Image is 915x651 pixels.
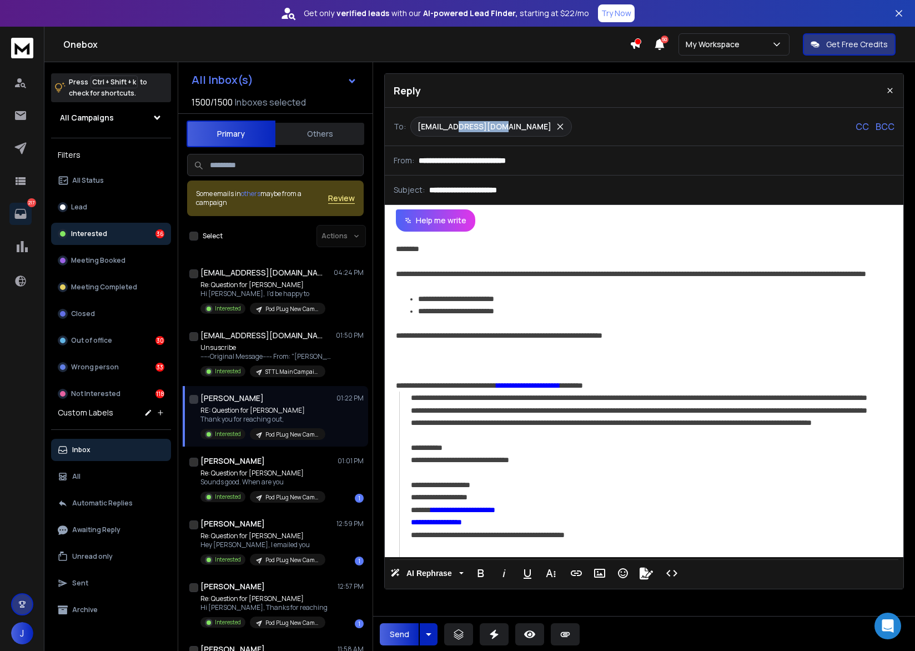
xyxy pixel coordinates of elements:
p: My Workspace [686,39,744,50]
button: J [11,622,33,644]
p: From: [394,155,414,166]
p: Interested [215,304,241,313]
div: Some emails in maybe from a campaign [196,189,328,207]
p: Archive [72,605,98,614]
button: Sent [51,572,171,594]
p: Re: Question for [PERSON_NAME] [200,532,325,540]
p: 12:59 PM [336,519,364,528]
p: STTL Main Campaign [265,368,319,376]
label: Select [203,232,223,241]
button: Out of office30 [51,329,171,352]
p: Lead [71,203,87,212]
strong: verified leads [336,8,389,19]
button: Awaiting Reply [51,519,171,541]
button: Insert Link (Ctrl+K) [566,562,587,584]
p: Unsuscribe [200,343,334,352]
p: Wrong person [71,363,119,372]
p: Hi [PERSON_NAME], I’d be happy to [200,289,325,298]
p: CC [856,120,869,133]
div: 1 [355,557,364,565]
p: Get Free Credits [826,39,888,50]
p: Meeting Booked [71,256,125,265]
p: Hi [PERSON_NAME], Thanks for reaching [200,603,328,612]
p: 01:01 PM [338,457,364,465]
p: All Status [72,176,104,185]
button: Automatic Replies [51,492,171,514]
p: Press to check for shortcuts. [69,77,147,99]
button: Lead [51,196,171,218]
strong: AI-powered Lead Finder, [423,8,517,19]
p: Awaiting Reply [72,525,120,534]
h1: [PERSON_NAME] [200,455,265,467]
button: All Inbox(s) [183,69,366,91]
p: Interested [215,493,241,501]
p: Pod PLug New Campaig (September) [265,556,319,564]
h3: Filters [51,147,171,163]
div: Open Intercom Messenger [874,613,901,639]
p: Pod PLug New Campaig (September) [265,430,319,439]
button: Signature [636,562,657,584]
div: 118 [155,389,164,398]
button: Get Free Credits [803,33,896,56]
p: [EMAIL_ADDRESS][DOMAIN_NAME] [418,121,551,132]
button: Help me write [396,209,475,232]
span: AI Rephrase [404,569,454,578]
div: 30 [155,336,164,345]
h3: Inboxes selected [235,96,306,109]
div: 36 [155,229,164,238]
p: 01:22 PM [336,394,364,403]
p: Interested [215,618,241,627]
button: Closed [51,303,171,325]
button: Send [380,623,419,645]
button: Meeting Booked [51,249,171,272]
p: -----Original Message----- From: "[PERSON_NAME]" [200,352,334,361]
p: 01:50 PM [336,331,364,340]
p: Subject: [394,184,425,196]
p: Meeting Completed [71,283,137,292]
p: Get only with our starting at $22/mo [304,8,589,19]
button: Others [275,122,364,146]
button: All Campaigns [51,107,171,129]
p: Sounds good. When are you [200,478,325,487]
p: 217 [27,198,36,207]
button: Inbox [51,439,171,461]
p: Automatic Replies [72,499,133,508]
p: Interested [215,367,241,375]
button: Meeting Completed [51,276,171,298]
p: Reply [394,83,421,98]
p: Out of office [71,336,112,345]
button: AI Rephrase [388,562,466,584]
p: Interested [215,555,241,564]
button: All Status [51,169,171,192]
h1: Onebox [63,38,630,51]
button: Review [328,193,355,204]
p: Interested [215,430,241,438]
button: Italic (Ctrl+I) [494,562,515,584]
button: Unread only [51,545,171,568]
p: To: [394,121,406,132]
p: Re: Question for [PERSON_NAME] [200,594,328,603]
h1: [EMAIL_ADDRESS][DOMAIN_NAME] [200,330,323,341]
button: Insert Image (Ctrl+P) [589,562,610,584]
h1: All Campaigns [60,112,114,123]
div: 1 [355,494,364,503]
span: 50 [661,36,668,43]
button: Not Interested118 [51,383,171,405]
p: All [72,472,81,481]
p: Closed [71,309,95,318]
span: others [241,189,260,198]
p: 04:24 PM [334,268,364,277]
button: Code View [661,562,682,584]
p: Inbox [72,445,91,454]
button: More Text [540,562,561,584]
p: Unread only [72,552,113,561]
div: 1 [355,619,364,628]
p: Hey [PERSON_NAME], I emailed you [200,540,325,549]
p: Not Interested [71,389,120,398]
button: Wrong person33 [51,356,171,378]
p: Pod PLug New Campaig (September) [265,493,319,502]
h1: All Inbox(s) [192,74,253,86]
button: Try Now [598,4,635,22]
